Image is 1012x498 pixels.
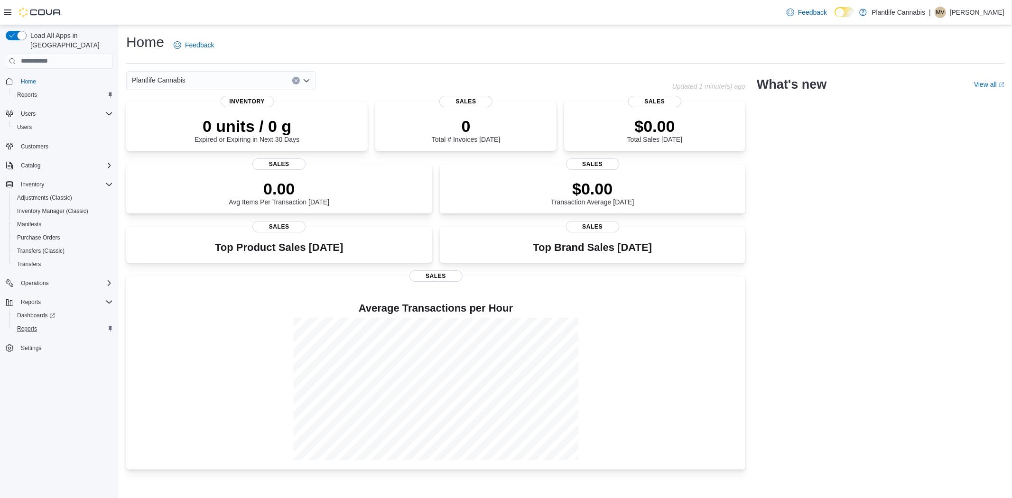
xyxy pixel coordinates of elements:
[17,141,52,152] a: Customers
[13,192,76,203] a: Adjustments (Classic)
[439,96,492,107] span: Sales
[936,7,945,18] span: MV
[17,342,45,354] a: Settings
[9,309,117,322] a: Dashboards
[2,277,117,290] button: Operations
[13,310,59,321] a: Dashboards
[2,159,117,172] button: Catalog
[2,295,117,309] button: Reports
[21,279,49,287] span: Operations
[17,260,41,268] span: Transfers
[195,117,299,143] div: Expired or Expiring in Next 30 Days
[13,323,113,334] span: Reports
[13,258,45,270] a: Transfers
[17,75,113,87] span: Home
[13,205,92,217] a: Inventory Manager (Classic)
[999,82,1004,88] svg: External link
[872,7,925,18] p: Plantlife Cannabis
[9,244,117,258] button: Transfers (Classic)
[974,81,1004,88] a: View allExternal link
[13,121,36,133] a: Users
[21,78,36,85] span: Home
[21,298,41,306] span: Reports
[13,219,113,230] span: Manifests
[252,158,306,170] span: Sales
[672,83,745,90] p: Updated 1 minute(s) ago
[13,219,45,230] a: Manifests
[215,242,343,253] h3: Top Product Sales [DATE]
[303,77,310,84] button: Open list of options
[2,341,117,355] button: Settings
[783,3,831,22] a: Feedback
[17,179,113,190] span: Inventory
[252,221,306,232] span: Sales
[17,108,39,120] button: Users
[9,120,117,134] button: Users
[835,17,835,18] span: Dark Mode
[9,231,117,244] button: Purchase Orders
[9,191,117,204] button: Adjustments (Classic)
[17,342,113,354] span: Settings
[17,76,40,87] a: Home
[21,110,36,118] span: Users
[17,207,88,215] span: Inventory Manager (Classic)
[13,192,113,203] span: Adjustments (Classic)
[17,179,48,190] button: Inventory
[229,179,329,198] p: 0.00
[132,74,186,86] span: Plantlife Cannabis
[292,77,300,84] button: Clear input
[13,89,41,101] a: Reports
[19,8,62,17] img: Cova
[2,107,117,120] button: Users
[9,322,117,335] button: Reports
[566,158,619,170] span: Sales
[13,121,113,133] span: Users
[21,181,44,188] span: Inventory
[17,221,41,228] span: Manifests
[9,88,117,101] button: Reports
[13,323,41,334] a: Reports
[21,344,41,352] span: Settings
[13,232,113,243] span: Purchase Orders
[533,242,652,253] h3: Top Brand Sales [DATE]
[13,205,113,217] span: Inventory Manager (Classic)
[21,143,48,150] span: Customers
[627,117,682,143] div: Total Sales [DATE]
[929,7,931,18] p: |
[13,89,113,101] span: Reports
[17,312,55,319] span: Dashboards
[9,218,117,231] button: Manifests
[551,179,634,198] p: $0.00
[17,140,113,152] span: Customers
[2,178,117,191] button: Inventory
[195,117,299,136] p: 0 units / 0 g
[9,204,117,218] button: Inventory Manager (Classic)
[551,179,634,206] div: Transaction Average [DATE]
[798,8,827,17] span: Feedback
[27,31,113,50] span: Load All Apps in [GEOGRAPHIC_DATA]
[9,258,117,271] button: Transfers
[17,160,113,171] span: Catalog
[17,108,113,120] span: Users
[950,7,1004,18] p: [PERSON_NAME]
[17,234,60,241] span: Purchase Orders
[2,74,117,88] button: Home
[185,40,214,50] span: Feedback
[13,245,68,257] a: Transfers (Classic)
[409,270,463,282] span: Sales
[17,91,37,99] span: Reports
[17,194,72,202] span: Adjustments (Classic)
[126,33,164,52] h1: Home
[229,179,329,206] div: Avg Items Per Transaction [DATE]
[134,303,738,314] h4: Average Transactions per Hour
[13,245,113,257] span: Transfers (Classic)
[566,221,619,232] span: Sales
[17,325,37,332] span: Reports
[757,77,826,92] h2: What's new
[17,247,65,255] span: Transfers (Classic)
[13,310,113,321] span: Dashboards
[6,71,113,380] nav: Complex example
[17,123,32,131] span: Users
[432,117,500,136] p: 0
[17,277,113,289] span: Operations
